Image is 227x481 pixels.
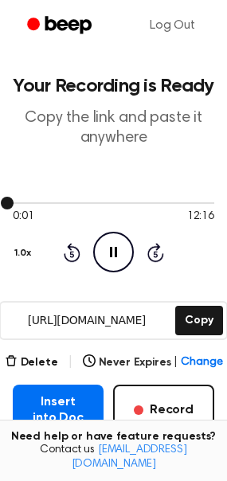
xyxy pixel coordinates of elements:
button: Record [113,385,214,436]
span: Change [181,354,222,371]
p: Copy the link and paste it anywhere [13,108,214,148]
a: Beep [16,10,106,41]
h1: Your Recording is Ready [13,76,214,96]
button: Never Expires|Change [83,354,223,371]
span: | [68,353,73,372]
button: Copy [175,306,222,335]
span: Contact us [10,444,217,471]
button: Delete [5,354,58,371]
span: | [174,354,178,371]
button: 1.0x [13,240,37,267]
button: Insert into Doc [13,385,104,436]
span: 0:01 [13,209,33,225]
a: Log Out [134,6,211,45]
a: [EMAIL_ADDRESS][DOMAIN_NAME] [72,444,187,470]
span: 12:16 [187,209,214,225]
